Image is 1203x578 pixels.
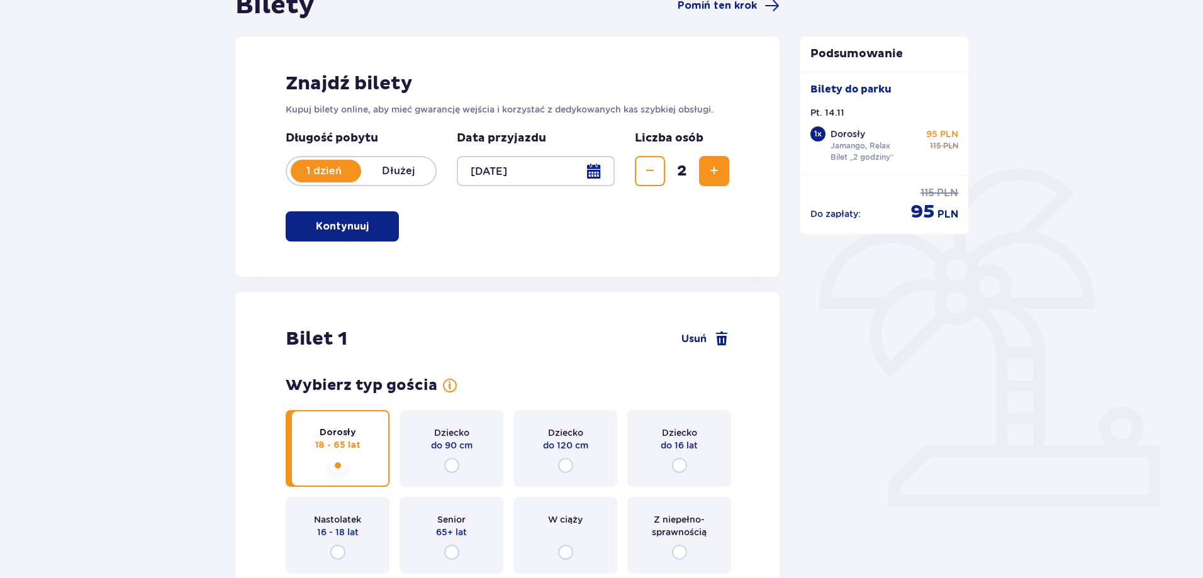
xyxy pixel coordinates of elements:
span: do 90 cm [431,439,473,452]
h2: Znajdź bilety [286,72,729,96]
span: 115 [920,186,934,200]
span: Dorosły [320,426,356,439]
span: Nastolatek [314,513,361,526]
p: Jamango, Relax [831,140,890,152]
span: Usuń [681,332,707,346]
p: Data przyjazdu [457,131,546,146]
p: Liczba osób [635,131,703,146]
p: Kontynuuj [316,220,369,233]
button: Kontynuuj [286,211,399,242]
span: 65+ lat [436,526,467,538]
h2: Bilet 1 [286,327,347,351]
span: 16 - 18 lat [317,526,359,538]
span: PLN [943,140,958,152]
span: PLN [937,186,958,200]
p: 1 dzień [287,164,361,178]
span: 115 [930,140,941,152]
span: do 16 lat [661,439,698,452]
span: 95 [910,200,935,224]
p: Pt. 14.11 [810,106,844,119]
div: 1 x [810,126,825,142]
p: Długość pobytu [286,131,437,146]
span: W ciąży [548,513,583,526]
span: Dziecko [434,426,469,439]
span: do 120 cm [543,439,588,452]
button: Zwiększ [699,156,729,186]
p: Bilet „2 godziny” [831,152,894,163]
span: 2 [668,162,697,181]
h3: Wybierz typ gościa [286,376,437,395]
p: 95 PLN [926,128,958,140]
span: PLN [937,208,958,221]
button: Zmniejsz [635,156,665,186]
p: Bilety do parku [810,82,892,96]
span: Z niepełno­sprawnością [639,513,720,538]
span: Senior [437,513,466,526]
p: Kupuj bilety online, aby mieć gwarancję wejścia i korzystać z dedykowanych kas szybkiej obsługi. [286,103,729,116]
span: Dziecko [662,426,697,439]
a: Usuń [681,331,729,347]
span: Dziecko [548,426,583,439]
p: Dorosły [831,128,865,140]
p: Do zapłaty : [810,208,861,220]
span: 18 - 65 lat [315,439,361,452]
p: Podsumowanie [800,47,969,62]
p: Dłużej [361,164,435,178]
